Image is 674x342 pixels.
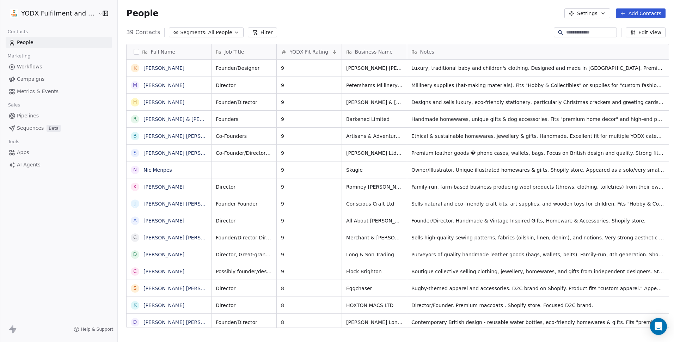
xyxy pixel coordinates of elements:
a: Campaigns [6,73,112,85]
span: Founder/Director [216,99,272,106]
span: HOXTON MACS LTD [346,302,403,309]
div: Business Name [342,44,407,59]
div: grid [127,60,212,328]
span: Founder/Designer [216,65,272,72]
button: Edit View [626,28,666,37]
span: Director [216,217,272,224]
span: All About [PERSON_NAME] [346,217,403,224]
a: [PERSON_NAME] [143,252,184,257]
a: [PERSON_NAME] [PERSON_NAME] [143,150,227,156]
button: Settings [564,8,610,18]
span: Notes [420,48,434,55]
div: Notes [407,44,669,59]
span: 9 [281,200,337,207]
span: Ethical & sustainable homewares, jewellery & gifts. Handmade. Excellent fit for multiple YODX cat... [411,133,664,140]
span: Pipelines [17,112,39,120]
a: [PERSON_NAME] [PERSON_NAME] [143,201,227,207]
img: YODX%20Logo-RGB%20Social.jpg [10,9,18,18]
a: Apps [6,147,112,158]
div: M [133,81,137,89]
span: Millinery supplies (hat-making materials). Fits "Hobby & Collectibles" or supplies for "custom fa... [411,82,664,89]
span: 9 [281,65,337,72]
span: Owner/Illustrator. Unique illustrated homewares & gifts. Shopify store. Appeared as a solo/very s... [411,166,664,173]
span: Business Name [355,48,393,55]
span: Beta [47,125,61,132]
span: Rugby-themed apparel and accessories. D2C brand on Shopify. Product fits "custom apparel." Appear... [411,285,664,292]
span: 9 [281,251,337,258]
div: D [133,251,137,258]
span: Purveyors of quality handmade leather goods (bags, wallets, belts). Family-run, 4th generation. S... [411,251,664,258]
span: Director [216,285,272,292]
a: [PERSON_NAME] [143,218,184,224]
button: Filter [248,28,277,37]
a: Workflows [6,61,112,73]
div: C [134,268,137,275]
span: 9 [281,234,337,241]
div: Full Name [127,44,211,59]
span: Artisans & Adventurers Ltd (Trading as Aarven ) [346,133,403,140]
span: [PERSON_NAME] London Ltd [346,319,403,326]
a: [PERSON_NAME] [PERSON_NAME] [143,133,227,139]
span: Workflows [17,63,42,71]
span: Boutique collective selling clothing, jewellery, homewares, and gifts from independent designers.... [411,268,664,275]
span: Co-Founders [216,133,272,140]
span: YODX Fit Rating [289,48,328,55]
span: People [17,39,33,46]
span: 39 Contacts [126,28,160,37]
span: Sells natural and eco-friendly craft kits, art supplies, and wooden toys for children. Fits "Hobb... [411,200,664,207]
span: [PERSON_NAME] Ltd (Trading As [PERSON_NAME]) [346,149,403,157]
span: Possibly founder/designer [216,268,272,275]
span: Director [216,302,272,309]
span: Founder/Director Director [216,234,272,241]
span: Founder/Director. Handmade & Vintage Inspired Gifts, Homeware & Accessories. Shopify store. [411,217,664,224]
a: Pipelines [6,110,112,122]
span: [PERSON_NAME] & [PERSON_NAME] Studio Ltd [346,99,403,106]
a: [PERSON_NAME] [143,269,184,274]
span: Director [216,183,272,190]
span: Job Title [224,48,244,55]
div: YODX Fit Rating [277,44,342,59]
span: Marketing [5,51,33,61]
div: K [134,183,137,190]
span: 9 [281,149,337,157]
span: Luxury, traditional baby and children's clothing. Designed and made in [GEOGRAPHIC_DATA]. Premium... [411,65,664,72]
a: [PERSON_NAME] [143,65,184,71]
span: Barkened Limited [346,116,403,123]
div: J [134,200,136,207]
span: Designs and sells luxury, eco-friendly stationery, particularly Christmas crackers and greeting c... [411,99,664,106]
div: H [133,98,137,106]
span: Skugie [346,166,403,173]
span: [PERSON_NAME] [PERSON_NAME] [346,65,403,72]
span: Founder Founder [216,200,272,207]
span: Founder/Director [216,319,272,326]
div: B [134,132,137,140]
div: Job Title [212,44,276,59]
a: AI Agents [6,159,112,171]
span: Family-run, farm-based business producing wool products (throws, clothing, toiletries) from their... [411,183,664,190]
span: 9 [281,116,337,123]
span: People [126,8,158,19]
div: A [134,217,137,224]
button: YODX Fulfilment and Logistics [8,7,93,19]
span: Sells high-quality sewing patterns, fabrics (oilskin, linen, denim), and notions. Very strong aes... [411,234,664,241]
div: C [134,234,137,241]
span: Eggchaser [346,285,403,292]
div: N [133,166,137,173]
a: Help & Support [74,326,113,332]
span: 8 [281,302,337,309]
span: Premium leather goods � phone cases, wallets, bags. Focus on British design and quality. Strong f... [411,149,664,157]
span: 9 [281,217,337,224]
span: 9 [281,166,337,173]
span: Metrics & Events [17,88,59,95]
span: YODX Fulfilment and Logistics [21,9,96,18]
span: Conscious Craft Ltd [346,200,403,207]
div: K [134,65,137,72]
span: Contacts [5,26,31,37]
span: Segments: [180,29,207,36]
div: S [134,149,137,157]
a: Nic Menpes [143,167,172,173]
a: SequencesBeta [6,122,112,134]
div: D [133,318,137,326]
span: Tools [5,136,22,147]
span: Help & Support [81,326,113,332]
